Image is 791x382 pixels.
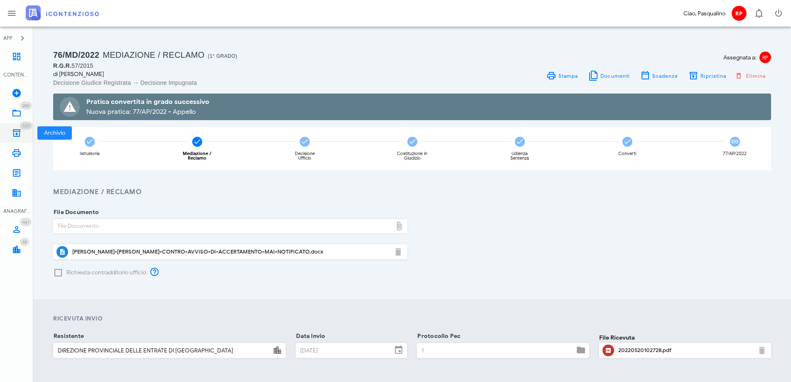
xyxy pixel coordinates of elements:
[53,62,407,70] div: 57/2015
[80,151,100,156] div: Istruttoria
[294,332,325,340] label: Data Invio
[504,151,535,160] div: Udienza Sentenza
[22,219,29,225] span: 461
[53,314,771,323] h4: Ricevuta Invio
[683,70,732,81] button: Ripristina
[56,246,68,258] button: Clicca per aprire un'anteprima del file o scaricarlo
[417,343,574,357] input: Protocollo Pec
[20,101,32,110] span: Distintivo
[600,73,630,79] span: Documenti
[635,70,683,81] button: Scadenze
[86,107,764,117] div: Nuova pratica: 77/AP/2022 - Appello
[583,70,635,81] button: Documenti
[759,52,771,63] span: RP
[72,249,388,255] div: [PERSON_NAME]-[PERSON_NAME]-CONTRO-AVVISO-DI-ACCERTAMENTO-MAI-NOTIFICATO.docx
[54,343,271,357] input: Resistente
[208,53,238,59] span: (1° Grado)
[732,70,771,81] button: Elimina
[618,151,636,156] div: Converti
[3,207,30,215] div: ANAGRAFICA
[558,73,578,79] span: Stampa
[53,79,407,87] div: Decisione Giudice Registrata → Decisione Impugnata
[683,9,725,18] div: Ciao, Pasqualino
[53,70,407,79] div: di [PERSON_NAME]
[53,50,99,59] span: 76/MD/2022
[20,121,32,130] span: Distintivo
[54,219,392,233] div: File Documento
[737,72,766,79] span: Elimina
[415,332,460,340] label: Protocollo Pec
[618,344,752,357] div: Clicca per aprire un'anteprima del file o scaricarlo
[86,98,209,106] strong: Pratica convertita in grado successivo
[599,333,635,342] label: File Ricevuta
[3,71,30,79] div: CONTENZIOSO
[20,218,32,226] span: Distintivo
[723,151,747,156] div: 77/AP/2022
[181,151,213,160] div: Mediazione / Reclamo
[51,208,99,217] label: File Documento
[729,3,749,23] button: RP
[20,238,29,246] span: Distintivo
[749,3,769,23] button: Distintivo
[53,187,771,197] h3: Mediazione / Reclamo
[700,73,726,79] span: Ripristina
[618,347,752,354] div: 20220520102728.pdf
[652,73,678,79] span: Scadenze
[289,151,320,160] div: Decisione Ufficio
[22,103,29,108] span: 285
[541,70,583,81] a: Stampa
[22,239,27,245] span: 35
[72,245,388,259] div: Clicca per aprire un'anteprima del file o scaricarlo
[723,53,756,62] span: Assegnata a:
[22,123,30,128] span: 1221
[103,50,204,59] span: Mediazione / Reclamo
[53,62,71,69] span: R.G.R.
[602,345,614,356] button: Clicca per aprire un'anteprima del file o scaricarlo
[397,151,428,160] div: Costituzione in Giudizio
[732,6,747,21] span: RP
[26,5,99,20] img: logo-text-2x.png
[51,332,84,340] label: Resistente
